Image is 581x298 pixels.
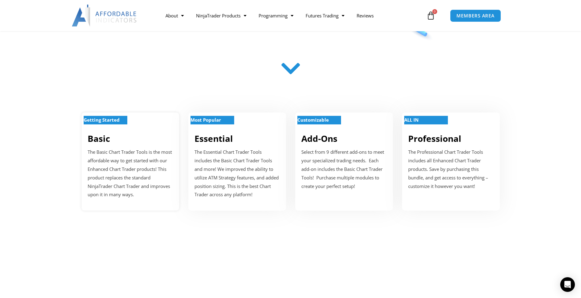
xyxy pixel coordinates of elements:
a: Essential [194,133,233,144]
a: Programming [252,9,300,23]
span: 0 [432,9,437,14]
a: Futures Trading [300,9,350,23]
a: Professional [408,133,461,144]
a: 0 [417,7,444,24]
p: The Basic Chart Trader Tools is the most affordable way to get started with our Enhanced Chart Tr... [88,148,173,199]
span: MEMBERS AREA [456,13,495,18]
p: The Professional Chart Trader Tools includes all Enhanced Chart Trader products. Save by purchasi... [408,148,494,190]
a: Basic [88,133,110,144]
strong: ALL IN [404,117,419,123]
a: About [159,9,190,23]
a: NinjaTrader Products [190,9,252,23]
iframe: Customer reviews powered by Trustpilot [95,235,486,278]
strong: Getting Started [84,117,120,123]
a: MEMBERS AREA [450,9,501,22]
strong: Most Popular [191,117,221,123]
p: Select from 9 different add-ons to meet your specialized trading needs. Each add-on includes the ... [301,148,387,190]
p: The Essential Chart Trader Tools includes the Basic Chart Trader Tools and more! We improved the ... [194,148,280,199]
div: Open Intercom Messenger [560,277,575,292]
img: LogoAI | Affordable Indicators – NinjaTrader [72,5,137,27]
nav: Menu [159,9,425,23]
strong: Customizable [297,117,329,123]
a: Add-Ons [301,133,337,144]
a: Reviews [350,9,380,23]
